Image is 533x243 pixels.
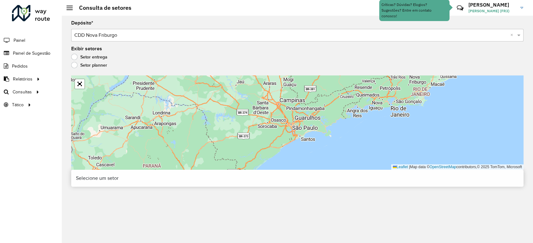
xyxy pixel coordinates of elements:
span: Painel de Sugestão [13,50,50,57]
span: Painel [14,37,25,44]
span: Consultas [13,89,32,95]
span: | [409,165,410,169]
span: Tático [12,102,24,108]
a: Abrir mapa em tela cheia [75,79,84,89]
span: Relatórios [13,76,32,82]
label: Depósito [71,19,93,27]
h2: Consulta de setores [73,4,131,11]
div: Map data © contributors,© 2025 TomTom, Microsoft [391,164,524,170]
label: Setor planner [71,62,107,68]
span: Clear all [510,31,516,39]
span: [PERSON_NAME] (FR3) [468,8,516,14]
a: Leaflet [393,165,408,169]
label: Setor entrega [71,54,107,60]
label: Exibir setores [71,45,102,52]
a: OpenStreetMap [430,165,456,169]
a: Contato Rápido [453,1,467,15]
div: Selecione um setor [71,170,524,187]
h3: [PERSON_NAME] [468,2,516,8]
span: Pedidos [12,63,28,69]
